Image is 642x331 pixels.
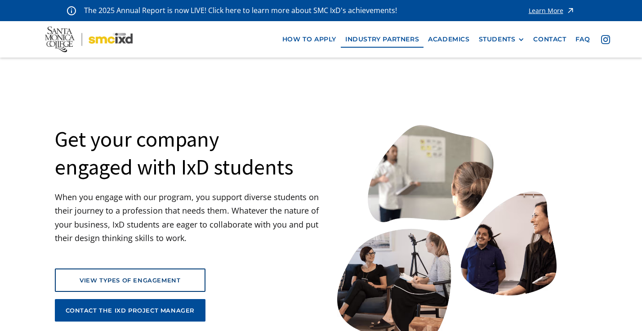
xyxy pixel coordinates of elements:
a: faq [571,31,595,48]
a: how to apply [278,31,341,48]
a: Academics [424,31,474,48]
h1: Get your company engaged with IxD students [55,125,294,181]
img: icon - instagram [601,35,610,44]
img: icon - arrow - alert [566,4,575,17]
div: STUDENTS [479,36,525,43]
a: view types of engagement [55,268,206,292]
img: Santa Monica College - SMC IxD logo [45,27,133,52]
a: contact [529,31,571,48]
div: view types of engagement [67,276,194,284]
p: When you engage with our program, you support diverse students on their journey to a profession t... [55,190,321,245]
div: contact the ixd project manager [66,306,195,314]
a: Learn More [529,4,575,17]
div: STUDENTS [479,36,516,43]
p: The 2025 Annual Report is now LIVE! Click here to learn more about SMC IxD's achievements! [84,4,398,17]
a: industry partners [341,31,424,48]
a: contact the ixd project manager [55,299,206,322]
img: icon - information - alert [67,6,76,15]
div: Learn More [529,8,563,14]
